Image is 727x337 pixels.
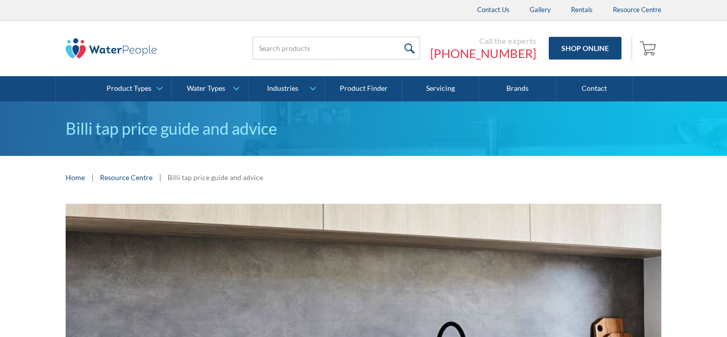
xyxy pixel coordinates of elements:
[402,76,479,101] a: Servicing
[430,46,536,61] a: [PHONE_NUMBER]
[66,172,85,183] a: Home
[94,76,171,101] a: Product Types
[100,172,152,183] a: Resource Centre
[267,84,298,93] div: Industries
[187,84,225,93] div: Water Types
[90,171,95,183] div: |
[66,38,157,59] img: The Water People
[549,37,621,60] a: Shop Online
[430,36,536,46] div: Call the experts
[479,76,556,101] a: Brands
[107,84,151,93] div: Product Types
[168,172,263,183] div: Billi tap price guide and advice
[637,36,661,61] a: Open empty cart
[248,76,325,101] a: Industries
[252,37,420,60] input: Search products
[172,76,248,101] a: Water Types
[556,76,633,101] a: Contact
[158,171,163,183] div: |
[325,76,402,101] a: Product Finder
[66,117,661,141] h1: Billi tap price guide and advice
[640,40,659,56] img: shopping cart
